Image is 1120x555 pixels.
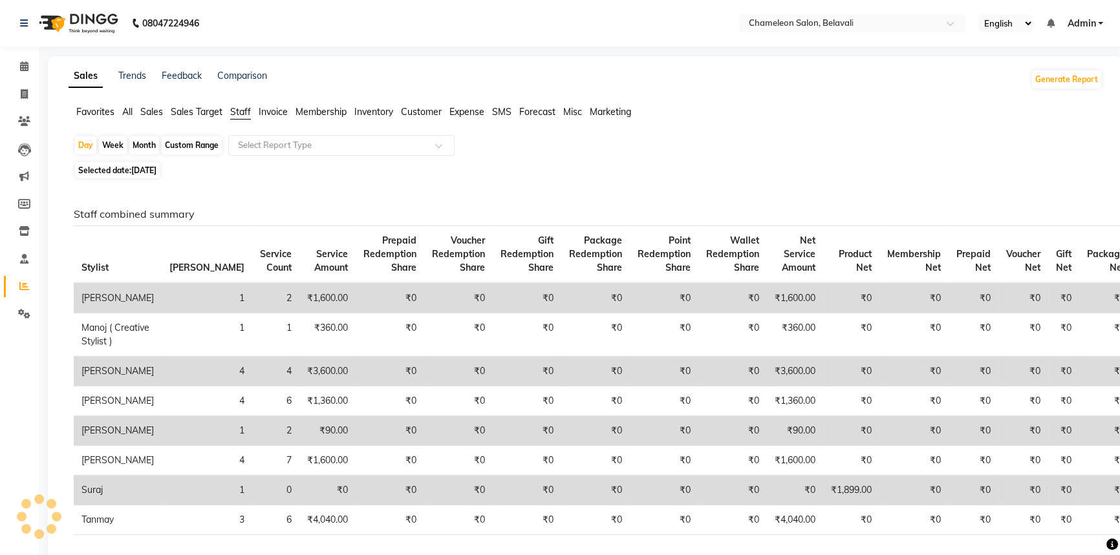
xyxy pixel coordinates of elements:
h6: Staff combined summary [74,208,1092,220]
span: [PERSON_NAME] [169,262,244,273]
td: ₹90.00 [767,416,823,446]
td: ₹0 [1048,357,1079,386]
td: [PERSON_NAME] [74,416,162,446]
td: ₹0 [493,357,561,386]
a: Trends [118,70,146,81]
td: ₹0 [630,505,698,535]
span: Customer [401,106,442,118]
span: Sales [140,106,163,118]
span: Misc [563,106,582,118]
td: ₹0 [879,416,949,446]
td: ₹4,040.00 [299,505,356,535]
b: 08047224946 [142,5,199,41]
td: ₹0 [949,505,998,535]
td: ₹0 [356,357,424,386]
td: ₹1,899.00 [823,476,879,505]
a: Sales [69,65,103,88]
td: ₹360.00 [767,313,823,357]
td: 6 [252,505,299,535]
td: [PERSON_NAME] [74,386,162,416]
td: ₹0 [698,476,767,505]
td: ₹0 [949,476,998,505]
span: Invoice [259,106,288,118]
span: Expense [449,106,484,118]
td: ₹1,600.00 [767,446,823,476]
td: ₹0 [493,386,561,416]
span: Wallet Redemption Share [706,235,759,273]
td: ₹0 [630,283,698,313]
td: ₹0 [356,386,424,416]
td: ₹0 [424,446,493,476]
td: ₹0 [493,476,561,505]
span: Inventory [354,106,393,118]
td: ₹0 [561,386,630,416]
td: ₹1,360.00 [767,386,823,416]
td: 1 [162,283,252,313]
div: Day [75,136,96,154]
td: ₹1,600.00 [767,283,823,313]
td: ₹3,600.00 [767,357,823,386]
span: [DATE] [131,165,156,175]
td: ₹0 [698,283,767,313]
td: ₹0 [823,446,879,476]
td: ₹0 [998,313,1048,357]
td: ₹0 [493,416,561,446]
td: 2 [252,283,299,313]
td: ₹0 [879,283,949,313]
td: ₹0 [630,386,698,416]
td: ₹0 [356,476,424,505]
span: Product Net [839,248,872,273]
span: Selected date: [75,162,160,178]
td: ₹0 [493,446,561,476]
td: ₹0 [493,283,561,313]
td: ₹0 [949,386,998,416]
td: ₹0 [299,476,356,505]
td: ₹360.00 [299,313,356,357]
td: ₹0 [998,505,1048,535]
td: ₹0 [998,357,1048,386]
span: Forecast [519,106,555,118]
td: ₹0 [356,505,424,535]
td: ₹0 [823,313,879,357]
td: ₹0 [879,446,949,476]
td: ₹0 [424,357,493,386]
td: ₹0 [698,357,767,386]
td: ₹0 [949,283,998,313]
div: Custom Range [162,136,222,154]
td: ₹0 [698,446,767,476]
span: Package Redemption Share [569,235,622,273]
span: Voucher Redemption Share [432,235,485,273]
td: ₹90.00 [299,416,356,446]
span: Prepaid Redemption Share [363,235,416,273]
td: ₹0 [1048,283,1079,313]
td: ₹0 [698,416,767,446]
td: ₹0 [424,476,493,505]
td: 0 [252,476,299,505]
td: ₹0 [630,446,698,476]
td: ₹0 [1048,505,1079,535]
td: ₹0 [998,476,1048,505]
td: ₹3,600.00 [299,357,356,386]
a: Comparison [217,70,267,81]
td: [PERSON_NAME] [74,446,162,476]
td: ₹0 [561,357,630,386]
td: ₹0 [949,446,998,476]
td: ₹0 [1048,416,1079,446]
td: ₹0 [561,476,630,505]
td: ₹0 [630,357,698,386]
button: Generate Report [1032,70,1101,89]
td: ₹0 [823,283,879,313]
td: 7 [252,446,299,476]
span: All [122,106,133,118]
td: 4 [162,357,252,386]
td: ₹0 [356,313,424,357]
span: SMS [492,106,512,118]
span: Net Service Amount [782,235,815,273]
td: ₹0 [823,386,879,416]
td: ₹0 [424,283,493,313]
td: ₹0 [949,416,998,446]
td: ₹0 [1048,313,1079,357]
td: 4 [162,446,252,476]
td: 4 [162,386,252,416]
td: 1 [162,313,252,357]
